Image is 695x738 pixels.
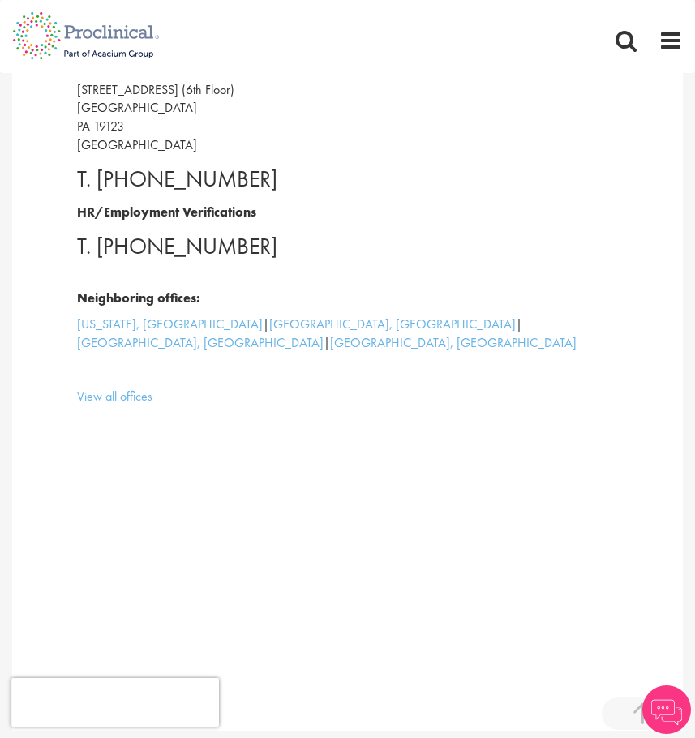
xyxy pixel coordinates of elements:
[330,334,577,351] a: [GEOGRAPHIC_DATA], [GEOGRAPHIC_DATA]
[77,163,637,195] p: T. [PHONE_NUMBER]
[77,388,152,405] a: View all offices
[77,204,256,221] b: HR/Employment Verifications
[269,315,516,333] a: [GEOGRAPHIC_DATA], [GEOGRAPHIC_DATA]
[77,315,637,353] p: | | |
[77,315,263,333] a: [US_STATE], [GEOGRAPHIC_DATA]
[77,230,637,263] p: T. [PHONE_NUMBER]
[77,290,200,307] b: Neighboring offices:
[642,685,691,734] img: Chatbot
[77,81,637,155] p: [STREET_ADDRESS] (6th Floor) [GEOGRAPHIC_DATA] PA 19123 [GEOGRAPHIC_DATA]
[11,678,219,727] iframe: reCAPTCHA
[77,334,324,351] a: [GEOGRAPHIC_DATA], [GEOGRAPHIC_DATA]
